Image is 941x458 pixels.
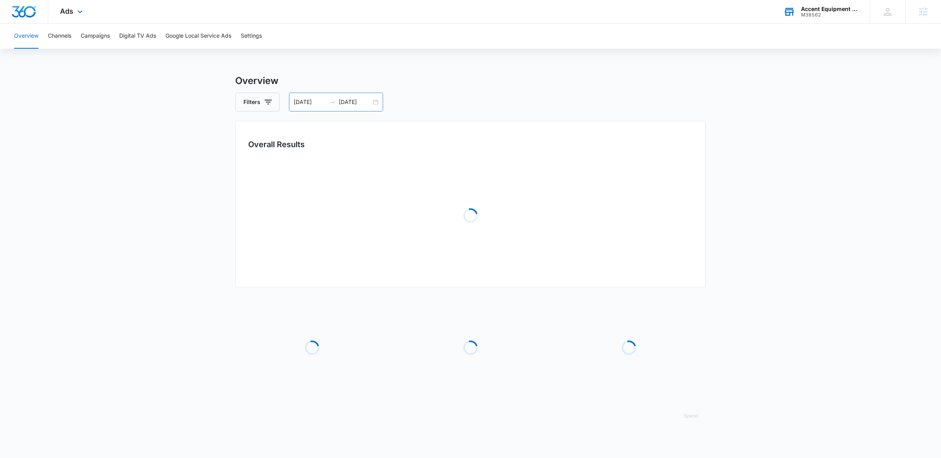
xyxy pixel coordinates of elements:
h3: Overview [235,74,706,88]
button: Campaigns [81,24,110,49]
button: Overview [14,24,38,49]
input: Start date [294,98,326,106]
button: Digital TV Ads [119,24,156,49]
span: swap-right [329,99,336,105]
button: Spend [676,407,706,425]
input: End date [339,98,371,106]
h3: Overall Results [248,139,305,150]
button: Filters [235,93,280,111]
span: Ads [60,7,73,15]
button: Settings [241,24,262,49]
div: account id [801,12,858,18]
div: account name [801,6,858,12]
span: to [329,99,336,105]
button: Google Local Service Ads [165,24,231,49]
button: Channels [48,24,71,49]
